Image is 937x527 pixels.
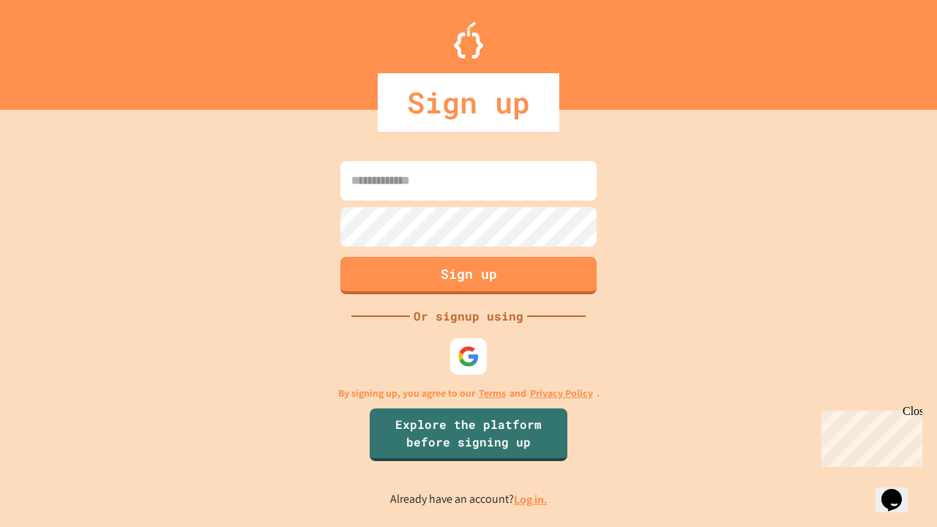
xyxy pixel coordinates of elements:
[390,490,548,509] p: Already have an account?
[340,257,597,294] button: Sign up
[454,22,483,59] img: Logo.svg
[410,307,527,325] div: Or signup using
[815,405,922,467] iframe: chat widget
[876,468,922,512] iframe: chat widget
[530,386,593,401] a: Privacy Policy
[338,386,600,401] p: By signing up, you agree to our and .
[479,386,506,401] a: Terms
[370,408,567,461] a: Explore the platform before signing up
[514,492,548,507] a: Log in.
[378,73,559,132] div: Sign up
[458,345,479,367] img: google-icon.svg
[6,6,101,93] div: Chat with us now!Close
